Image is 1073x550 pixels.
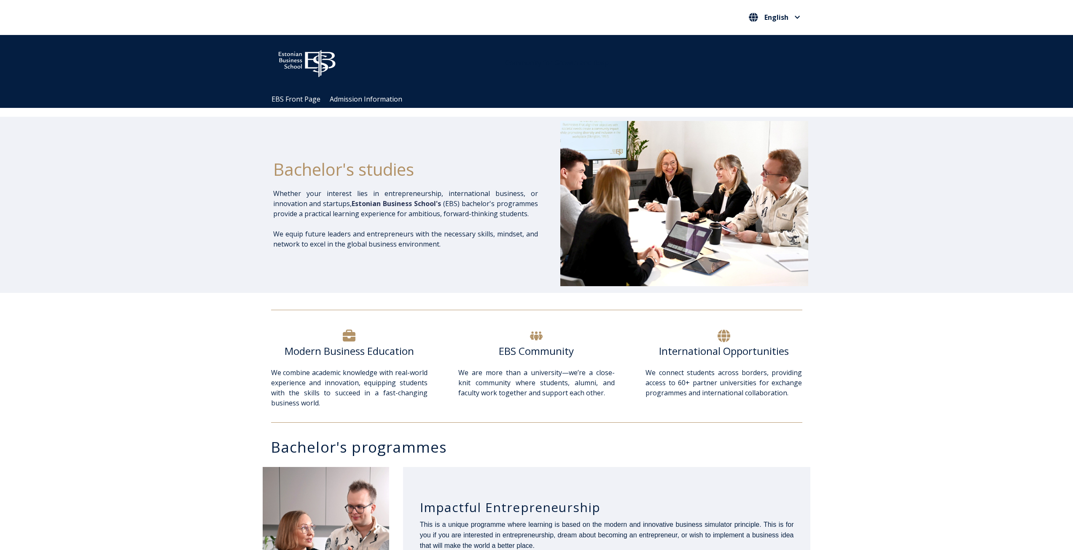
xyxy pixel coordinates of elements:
p: We equip future leaders and entrepreneurs with the necessary skills, mindset, and network to exce... [273,229,538,249]
span: Estonian Business School's [352,199,441,208]
h1: Bachelor's studies [273,159,538,180]
nav: Select your language [747,11,802,24]
h6: EBS Community [458,345,615,357]
span: English [764,14,788,21]
span: Community for Growth and Resp [505,58,609,67]
a: EBS Front Page [272,94,320,104]
h3: Bachelor's programmes [271,440,811,454]
p: Whether your interest lies in entrepreneurship, international business, or innovation and startup... [273,188,538,219]
p: We connect students across borders, providing access to 60+ partner universities for exchange pro... [645,368,802,398]
img: ebs_logo2016_white [271,43,343,80]
span: This is a unique programme where learning is based on the modern and innovative business simulato... [420,521,794,549]
h6: Modern Business Education [271,345,428,357]
a: Admission Information [330,94,402,104]
img: Bachelor's at EBS [560,121,808,286]
div: Navigation Menu [267,91,815,108]
p: We are more than a university—we’re a close-knit community where students, alumni, and faculty wo... [458,368,615,408]
span: We combine academic knowledge with real-world experience and innovation, equipping students with ... [271,368,428,408]
h6: International Opportunities [645,345,802,357]
button: English [747,11,802,24]
h3: Impactful Entrepreneurship [420,499,794,515]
